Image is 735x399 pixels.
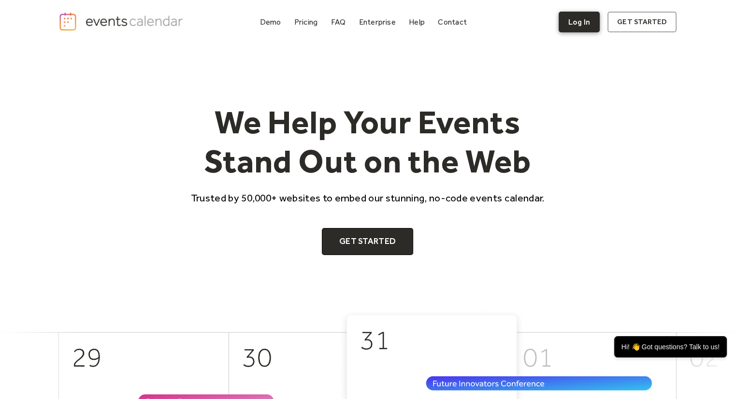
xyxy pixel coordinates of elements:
[607,12,677,32] a: get started
[331,19,346,25] div: FAQ
[438,19,467,25] div: Contact
[434,15,471,28] a: Contact
[327,15,350,28] a: FAQ
[290,15,322,28] a: Pricing
[405,15,429,28] a: Help
[559,12,600,32] a: Log In
[182,191,553,205] p: Trusted by 50,000+ websites to embed our stunning, no-code events calendar.
[256,15,285,28] a: Demo
[322,228,413,255] a: Get Started
[409,19,425,25] div: Help
[294,19,318,25] div: Pricing
[58,12,186,31] a: home
[359,19,395,25] div: Enterprise
[260,19,281,25] div: Demo
[182,102,553,181] h1: We Help Your Events Stand Out on the Web
[355,15,399,28] a: Enterprise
